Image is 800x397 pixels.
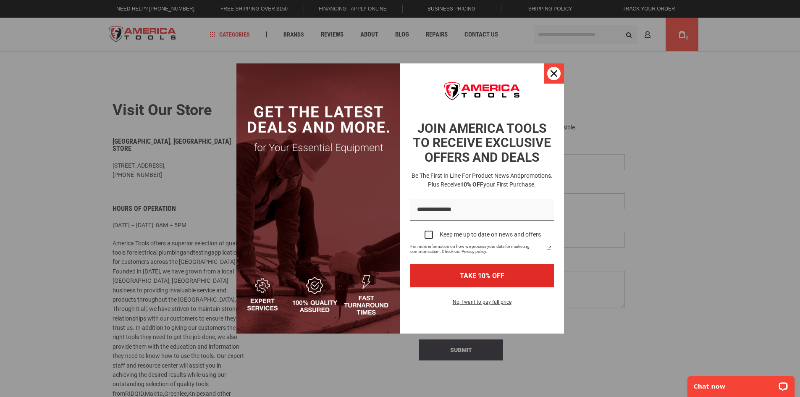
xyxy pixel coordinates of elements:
[682,371,800,397] iframe: LiveChat chat widget
[413,121,551,165] strong: JOIN AMERICA TOOLS TO RECEIVE EXCLUSIVE OFFERS AND DEALS
[440,231,541,238] div: Keep me up to date on news and offers
[410,264,554,287] button: TAKE 10% OFF
[410,244,544,254] span: For more information on how we process your data for marketing communication. Check our Privacy p...
[544,63,564,84] button: Close
[446,297,518,312] button: No, I want to pay full price
[409,171,556,189] h3: Be the first in line for product news and
[410,199,554,221] input: Email field
[460,181,483,188] strong: 10% OFF
[544,243,554,253] a: Read our Privacy Policy
[544,243,554,253] svg: link icon
[551,70,557,77] svg: close icon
